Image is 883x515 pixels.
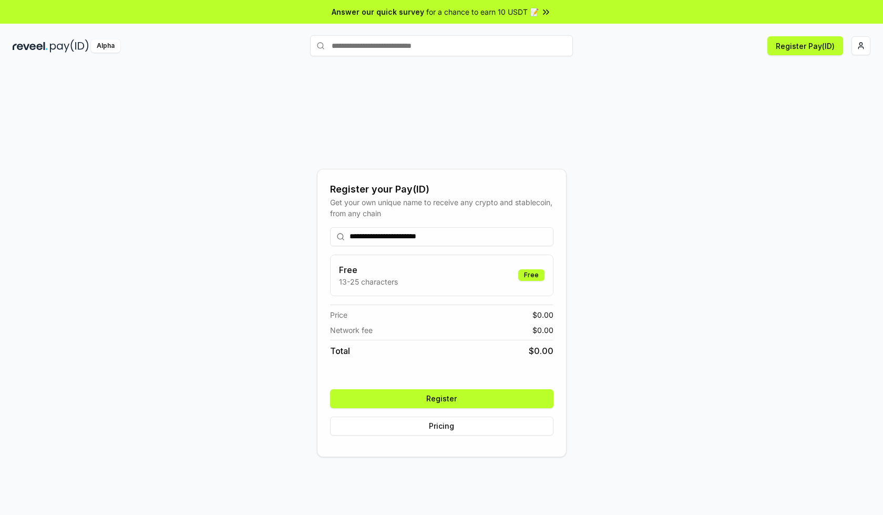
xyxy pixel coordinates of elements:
button: Pricing [330,417,553,436]
span: $ 0.00 [532,309,553,320]
img: pay_id [50,39,89,53]
img: reveel_dark [13,39,48,53]
div: Register your Pay(ID) [330,182,553,197]
span: Price [330,309,347,320]
span: Total [330,345,350,357]
span: $ 0.00 [529,345,553,357]
span: $ 0.00 [532,325,553,336]
span: Answer our quick survey [332,6,424,17]
h3: Free [339,264,398,276]
div: Free [518,269,545,281]
div: Get your own unique name to receive any crypto and stablecoin, from any chain [330,197,553,219]
span: Network fee [330,325,373,336]
p: 13-25 characters [339,276,398,287]
span: for a chance to earn 10 USDT 📝 [426,6,539,17]
div: Alpha [91,39,120,53]
button: Register [330,389,553,408]
button: Register Pay(ID) [767,36,843,55]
